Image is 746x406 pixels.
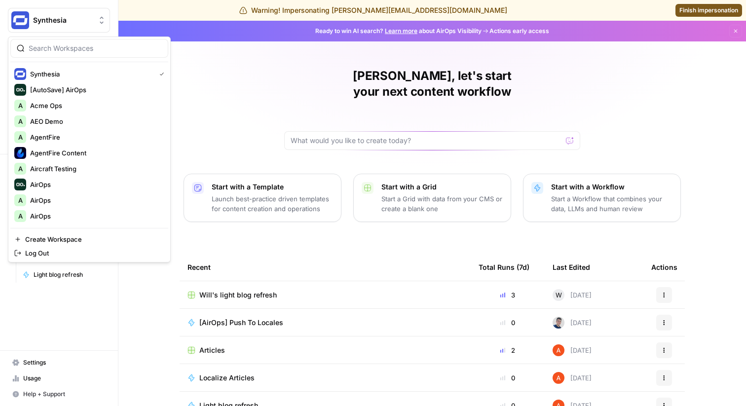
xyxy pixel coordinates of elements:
[239,5,507,15] div: Warning! Impersonating [PERSON_NAME][EMAIL_ADDRESS][DOMAIN_NAME]
[551,194,672,214] p: Start a Workflow that combines your data, LLMs and human review
[29,43,162,53] input: Search Workspaces
[18,116,23,126] span: A
[14,147,26,159] img: AgentFire Content Logo
[14,68,26,80] img: Synthesia Logo
[553,289,592,301] div: [DATE]
[479,345,537,355] div: 2
[675,4,742,17] a: Finish impersonation
[33,15,93,25] span: Synthesia
[212,194,333,214] p: Launch best-practice driven templates for content creation and operations
[553,372,592,384] div: [DATE]
[523,174,681,222] button: Start with a WorkflowStart a Workflow that combines your data, LLMs and human review
[381,182,503,192] p: Start with a Grid
[479,318,537,328] div: 0
[30,69,151,79] span: Synthesia
[25,248,160,258] span: Log Out
[556,290,562,300] span: W
[8,386,110,402] button: Help + Support
[551,182,672,192] p: Start with a Workflow
[553,317,592,329] div: [DATE]
[8,37,171,262] div: Workspace: Synthesia
[479,254,529,281] div: Total Runs (7d)
[14,179,26,190] img: AirOps Logo
[381,194,503,214] p: Start a Grid with data from your CMS or create a blank one
[315,27,482,36] span: Ready to win AI search? about AirOps Visibility
[199,318,283,328] span: [AirOps] Push To Locales
[385,27,417,35] a: Learn more
[23,374,106,383] span: Usage
[30,116,160,126] span: AEO Demo
[18,132,23,142] span: A
[291,136,562,146] input: What would you like to create today?
[18,211,23,221] span: A
[187,318,463,328] a: [AirOps] Push To Locales
[479,290,537,300] div: 3
[30,85,160,95] span: [AutoSave] AirOps
[34,270,106,279] span: Light blog refresh
[30,148,160,158] span: AgentFire Content
[18,164,23,174] span: A
[30,211,160,221] span: AirOps
[18,267,110,283] a: Light blog refresh
[23,358,106,367] span: Settings
[8,8,110,33] button: Workspace: Synthesia
[30,164,160,174] span: Aircraft Testing
[30,101,160,111] span: Acme Ops
[18,195,23,205] span: A
[479,373,537,383] div: 0
[353,174,511,222] button: Start with a GridStart a Grid with data from your CMS or create a blank one
[553,344,592,356] div: [DATE]
[553,372,564,384] img: cje7zb9ux0f2nqyv5qqgv3u0jxek
[199,345,225,355] span: Articles
[199,373,255,383] span: Localize Articles
[679,6,738,15] span: Finish impersonation
[14,84,26,96] img: [AutoSave] AirOps Logo
[30,132,160,142] span: AgentFire
[8,355,110,370] a: Settings
[30,195,160,205] span: AirOps
[30,180,160,189] span: AirOps
[187,373,463,383] a: Localize Articles
[8,370,110,386] a: Usage
[11,11,29,29] img: Synthesia Logo
[553,254,590,281] div: Last Edited
[10,246,168,260] a: Log Out
[489,27,549,36] span: Actions early access
[187,345,463,355] a: Articles
[25,234,160,244] span: Create Workspace
[553,317,564,329] img: oskm0cmuhabjb8ex6014qupaj5sj
[184,174,341,222] button: Start with a TemplateLaunch best-practice driven templates for content creation and operations
[553,344,564,356] img: cje7zb9ux0f2nqyv5qqgv3u0jxek
[651,254,677,281] div: Actions
[23,390,106,399] span: Help + Support
[10,232,168,246] a: Create Workspace
[187,254,463,281] div: Recent
[199,290,277,300] span: Will's light blog refresh
[212,182,333,192] p: Start with a Template
[18,101,23,111] span: A
[284,68,580,100] h1: [PERSON_NAME], let's start your next content workflow
[187,290,463,300] a: Will's light blog refresh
